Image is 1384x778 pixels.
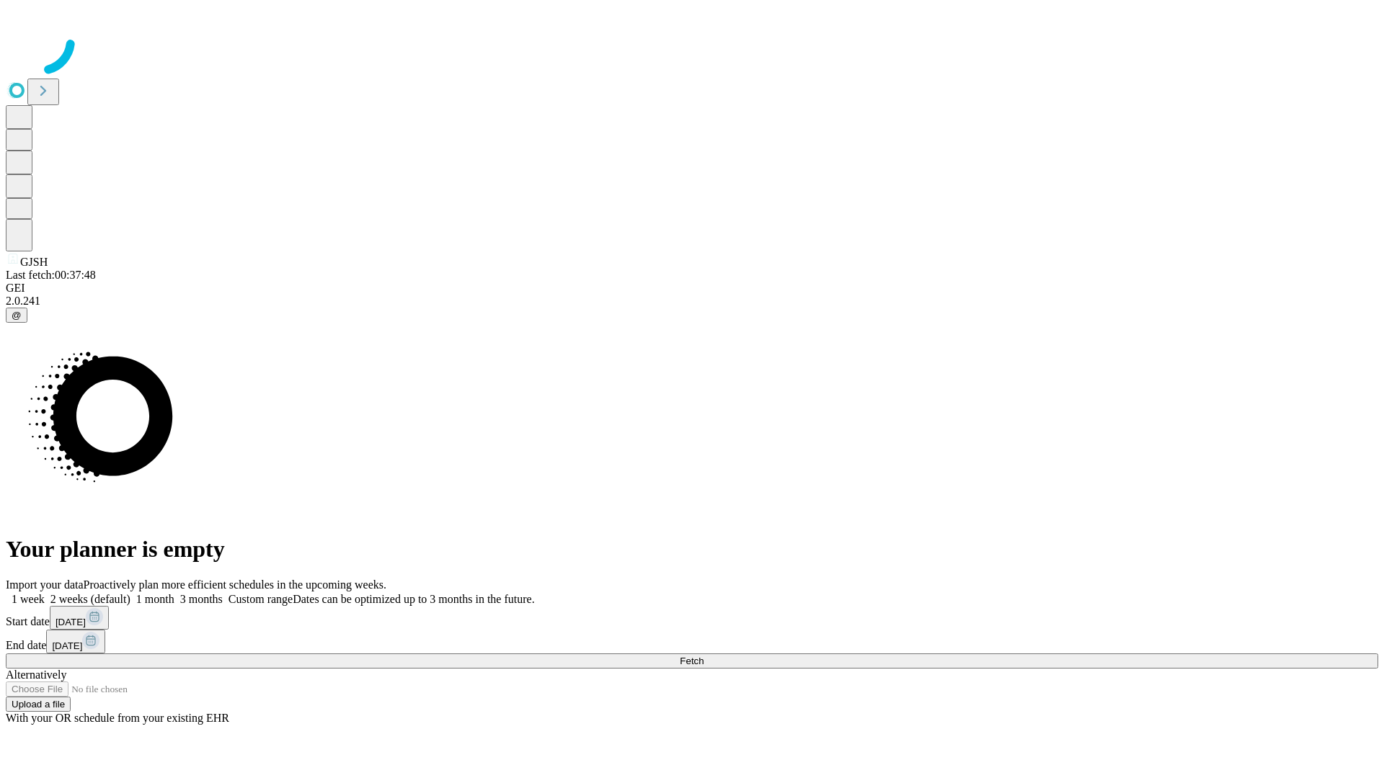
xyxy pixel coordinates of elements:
[6,282,1378,295] div: GEI
[20,256,48,268] span: GJSH
[6,630,1378,653] div: End date
[180,593,223,605] span: 3 months
[6,606,1378,630] div: Start date
[6,697,71,712] button: Upload a file
[56,617,86,627] span: [DATE]
[12,310,22,321] span: @
[6,269,96,281] span: Last fetch: 00:37:48
[680,656,704,666] span: Fetch
[50,593,130,605] span: 2 weeks (default)
[50,606,109,630] button: [DATE]
[6,578,84,591] span: Import your data
[293,593,534,605] span: Dates can be optimized up to 3 months in the future.
[136,593,174,605] span: 1 month
[6,308,27,323] button: @
[6,712,229,724] span: With your OR schedule from your existing EHR
[52,640,82,651] span: [DATE]
[12,593,45,605] span: 1 week
[6,536,1378,563] h1: Your planner is empty
[84,578,386,591] span: Proactively plan more efficient schedules in the upcoming weeks.
[229,593,293,605] span: Custom range
[6,295,1378,308] div: 2.0.241
[6,669,66,681] span: Alternatively
[46,630,105,653] button: [DATE]
[6,653,1378,669] button: Fetch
